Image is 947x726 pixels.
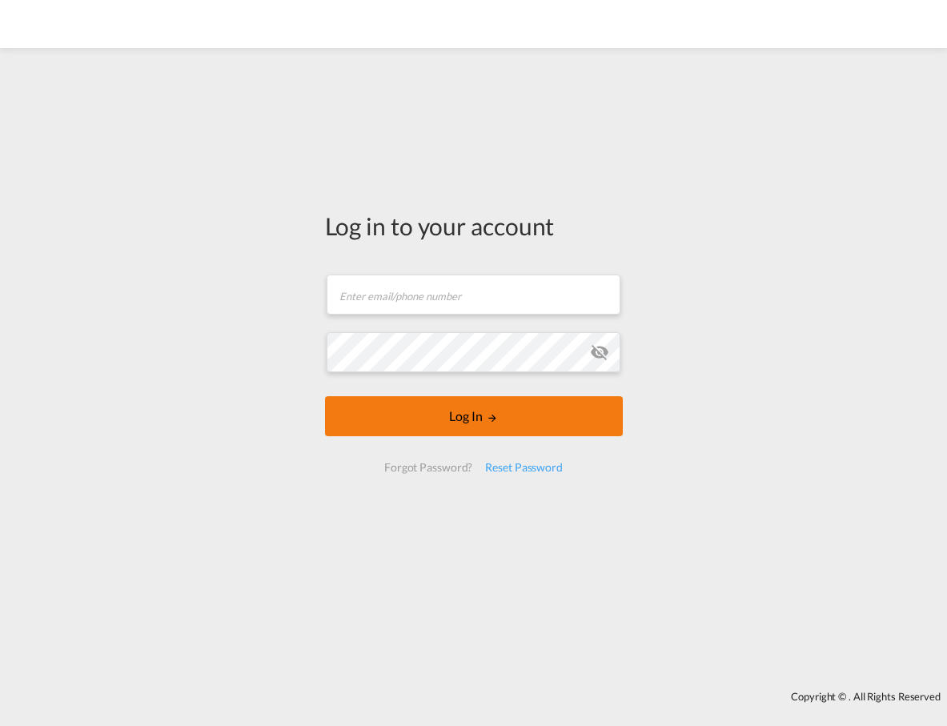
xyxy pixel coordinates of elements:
div: Forgot Password? [378,453,479,482]
button: LOGIN [325,396,623,436]
md-icon: icon-eye-off [590,343,609,362]
input: Enter email/phone number [327,275,620,315]
div: Reset Password [479,453,569,482]
div: Log in to your account [325,209,623,243]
